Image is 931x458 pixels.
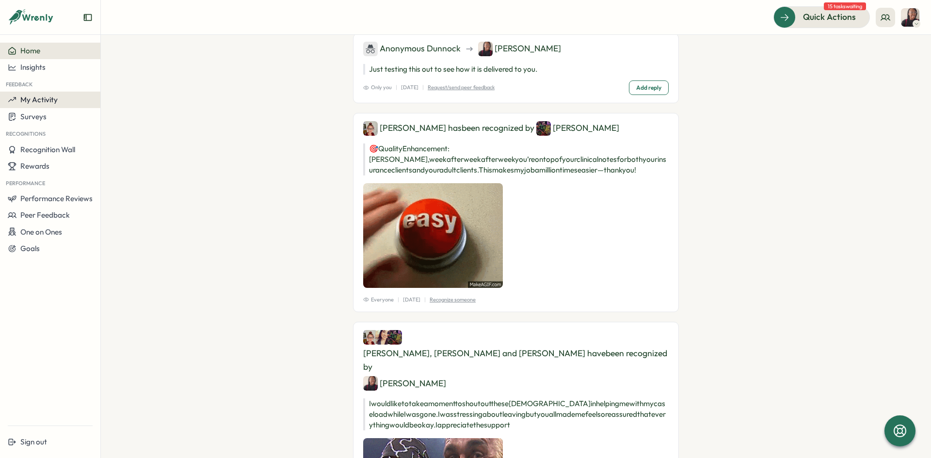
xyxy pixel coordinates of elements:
p: I would like to take a moment to shout out these [DEMOGRAPHIC_DATA] in helping me with my caseloa... [363,398,669,430]
p: [DATE] [403,296,420,304]
span: Recognition Wall [20,145,75,154]
span: Peer Feedback [20,210,70,220]
p: | [398,296,399,304]
span: 15 tasks waiting [824,2,866,10]
button: Expand sidebar [83,13,93,22]
span: Goals [20,244,40,253]
div: [PERSON_NAME] has been recognized by [363,121,669,136]
p: Just testing this out to see how it is delivered to you. [363,64,669,75]
span: Insights [20,63,46,72]
span: Add reply [636,81,661,95]
button: Quick Actions [773,6,870,28]
button: Add reply [629,80,669,95]
img: Jane Pfeiffer [536,121,551,136]
p: Request/send peer feedback [428,83,495,92]
span: Everyone [363,296,394,304]
p: Recognize someone [430,296,476,304]
img: Tawnie Green [375,330,390,345]
img: Ajisha Sutton [478,42,493,56]
img: Jessica Creed [363,330,378,345]
span: Home [20,46,40,55]
div: [PERSON_NAME] [478,42,561,56]
img: Jane Pfeiffer [387,330,402,345]
img: Jessica Creed [363,121,378,136]
p: | [422,83,424,92]
p: 🎯 Quality Enhancement: [PERSON_NAME], week after week after week you’re on top of your clinical n... [363,143,669,175]
span: Rewards [20,161,49,171]
div: [PERSON_NAME] [536,121,619,136]
p: | [424,296,426,304]
span: Quick Actions [803,11,856,23]
span: Surveys [20,112,47,121]
div: [PERSON_NAME] [363,376,446,391]
span: One on Ones [20,227,62,237]
img: Ajisha Sutton [901,8,919,27]
p: [DATE] [401,83,418,92]
span: Performance Reviews [20,194,93,203]
img: Ajisha Sutton [363,376,378,391]
img: Recognition Image [363,183,503,288]
p: | [396,83,397,92]
span: Sign out [20,437,47,446]
div: Anonymous Dunnock [363,42,461,56]
span: My Activity [20,95,58,104]
span: Only you [363,83,392,92]
div: [PERSON_NAME], [PERSON_NAME] and [PERSON_NAME] have been recognized by [363,330,669,391]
